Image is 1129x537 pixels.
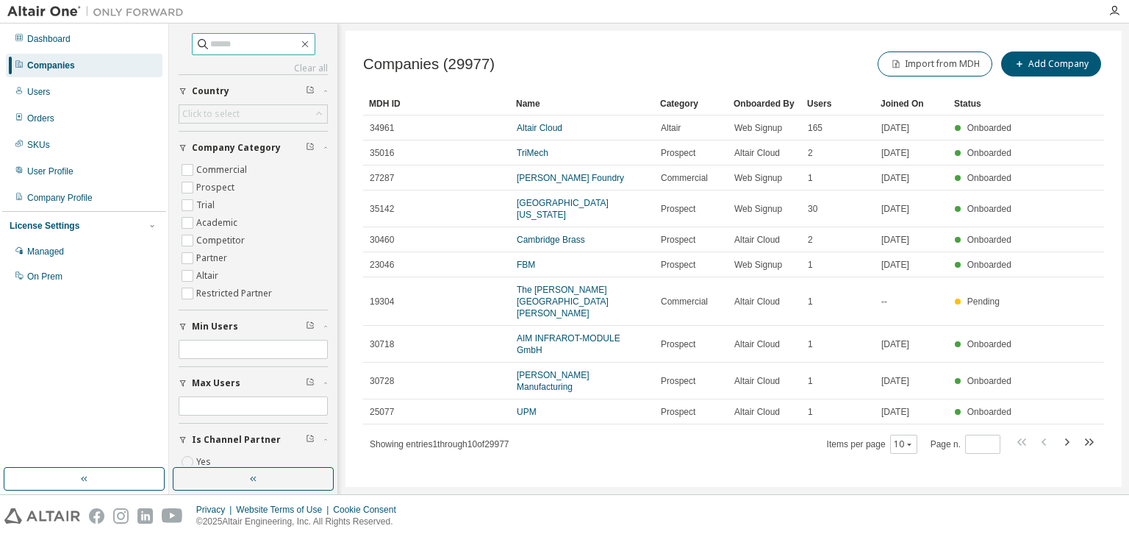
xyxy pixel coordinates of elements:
span: 1 [808,375,813,387]
a: [GEOGRAPHIC_DATA][US_STATE] [517,198,609,220]
span: [DATE] [881,406,909,418]
span: 165 [808,122,822,134]
a: [PERSON_NAME] Foundry [517,173,624,183]
button: Add Company [1001,51,1101,77]
a: FBM [517,260,535,270]
span: Is Channel Partner [192,434,281,446]
div: Category [660,92,722,115]
span: 35016 [370,147,394,159]
span: 1 [808,172,813,184]
span: Prospect [661,375,695,387]
span: Commercial [661,172,708,184]
span: -- [881,296,887,307]
span: Page n. [931,435,1000,454]
button: 10 [894,438,914,450]
div: User Profile [27,166,74,177]
span: [DATE] [881,172,909,184]
div: MDH ID [369,92,504,115]
span: Prospect [661,147,695,159]
span: Onboarded [967,204,1011,214]
span: Web Signup [734,122,782,134]
div: SKUs [27,139,50,151]
span: [DATE] [881,234,909,246]
span: Clear filter [306,434,315,446]
span: Pending [967,296,1000,307]
a: Clear all [179,63,328,74]
span: Prospect [661,234,695,246]
label: Partner [196,249,230,267]
span: Altair Cloud [734,375,780,387]
span: 23046 [370,259,394,271]
span: 30 [808,203,817,215]
div: Joined On [881,92,942,115]
span: 2 [808,234,813,246]
a: Cambridge Brass [517,235,585,245]
span: Prospect [661,259,695,271]
span: [DATE] [881,122,909,134]
a: TriMech [517,148,548,158]
button: Is Channel Partner [179,424,328,456]
label: Competitor [196,232,248,249]
span: 35142 [370,203,394,215]
a: Altair Cloud [517,123,562,133]
span: Items per page [827,435,917,454]
span: Altair Cloud [734,406,780,418]
label: Restricted Partner [196,285,275,302]
span: 1 [808,406,813,418]
img: youtube.svg [162,508,183,524]
span: Country [192,85,229,97]
div: On Prem [27,271,62,282]
span: [DATE] [881,259,909,271]
label: Altair [196,267,221,285]
span: [DATE] [881,203,909,215]
span: Max Users [192,377,240,389]
div: Users [27,86,50,98]
span: Company Category [192,142,281,154]
span: Onboarded [967,235,1011,245]
label: Commercial [196,161,250,179]
span: Onboarded [967,376,1011,386]
span: 25077 [370,406,394,418]
img: altair_logo.svg [4,508,80,524]
span: Altair Cloud [734,296,780,307]
button: Company Category [179,132,328,164]
span: [DATE] [881,375,909,387]
span: Prospect [661,406,695,418]
div: Cookie Consent [333,504,404,516]
a: [PERSON_NAME] Manufacturing [517,370,589,392]
span: Altair Cloud [734,234,780,246]
a: The [PERSON_NAME][GEOGRAPHIC_DATA][PERSON_NAME] [517,285,609,319]
button: Import from MDH [878,51,992,77]
span: Clear filter [306,85,315,97]
div: Privacy [196,504,236,516]
span: 1 [808,338,813,350]
span: Altair [661,122,681,134]
span: Clear filter [306,142,315,154]
span: 30728 [370,375,394,387]
a: UPM [517,407,537,417]
span: Onboarded [967,407,1011,417]
span: Onboarded [967,148,1011,158]
span: Prospect [661,338,695,350]
div: Status [954,92,1016,115]
span: 2 [808,147,813,159]
div: Click to select [182,108,240,120]
div: Managed [27,246,64,257]
div: Name [516,92,648,115]
span: Min Users [192,321,238,332]
span: 19304 [370,296,394,307]
span: Altair Cloud [734,338,780,350]
span: Web Signup [734,203,782,215]
span: 1 [808,296,813,307]
span: Onboarded [967,123,1011,133]
a: AIM INFRAROT-MODULE GmbH [517,333,620,355]
div: Company Profile [27,192,93,204]
div: Companies [27,60,75,71]
span: [DATE] [881,147,909,159]
span: Web Signup [734,259,782,271]
span: Onboarded [967,173,1011,183]
span: Clear filter [306,321,315,332]
label: Trial [196,196,218,214]
label: Yes [196,453,214,471]
label: Prospect [196,179,237,196]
